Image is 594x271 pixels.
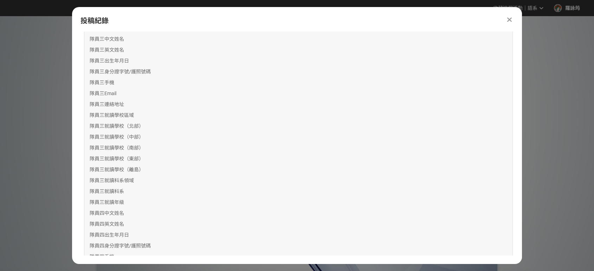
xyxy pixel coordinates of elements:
span: 隊員四出生年月日 [90,232,129,238]
span: 隊員三英文姓名 [90,47,124,53]
span: 隊員三就讀學校（離島） [90,167,144,172]
span: 隊員三就讀科系 [90,189,124,194]
h1: 2025 康寧創星家 - 創新應用競賽 [14,16,580,50]
span: 隊員四英文姓名 [90,221,124,227]
span: 隊員四中文姓名 [90,210,124,216]
span: 隊員三就讀學校（北部） [90,123,144,129]
span: 隊員三就讀學校（南部） [90,145,144,151]
span: ｜ [523,5,528,12]
span: 隊員三就讀年級 [90,199,124,205]
span: 收藏這個活動 [493,5,523,11]
span: 隊員三就讀學校（中部） [90,134,144,140]
span: 隊員三手機 [90,80,114,85]
span: 語系 [528,5,537,11]
span: 隊員三Email [90,91,116,96]
span: 隊員四手機 [90,254,114,259]
span: 隊員三身分證字號/護照號碼 [90,69,151,74]
span: 隊員三就讀學校區域 [90,112,134,118]
span: 隊員三就讀科系領域 [90,178,134,183]
span: 隊員三出生年月日 [90,58,129,64]
span: 隊員三中文姓名 [90,36,124,42]
span: 隊員四身分證字號/護照號碼 [90,243,151,249]
div: 投稿紀錄 [80,15,514,26]
span: 隊員三就讀學校（東部） [90,156,144,161]
span: 隊員三連絡地址 [90,101,124,107]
